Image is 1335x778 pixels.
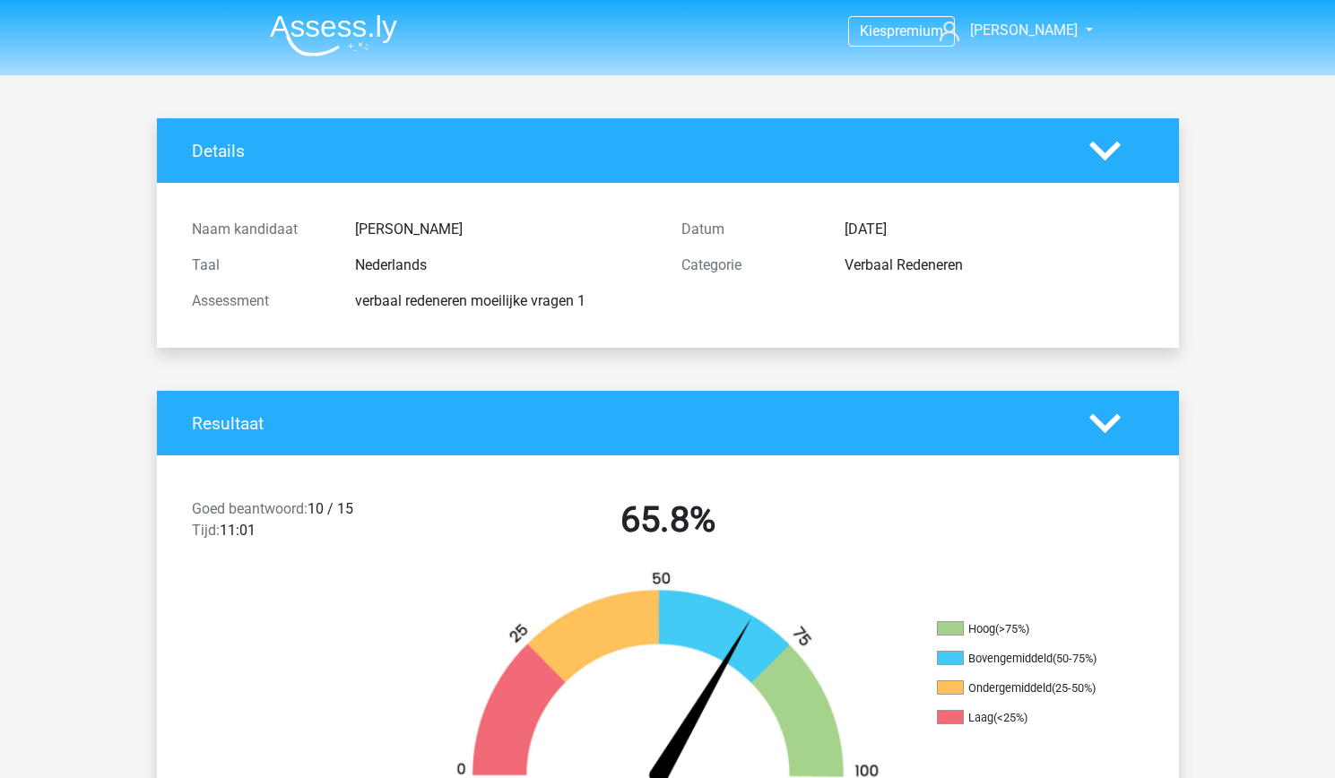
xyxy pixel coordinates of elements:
div: (>75%) [995,622,1029,635]
span: Kies [860,22,887,39]
div: (25-50%) [1052,681,1096,695]
li: Ondergemiddeld [937,680,1116,696]
li: Bovengemiddeld [937,651,1116,667]
div: Categorie [668,255,831,276]
div: verbaal redeneren moeilijke vragen 1 [342,290,668,312]
div: (50-75%) [1053,652,1097,665]
h4: Resultaat [192,413,1062,434]
h4: Details [192,141,1062,161]
h2: 65.8% [437,498,899,541]
div: Assessment [178,290,342,312]
a: [PERSON_NAME] [932,20,1079,41]
li: Hoog [937,621,1116,637]
span: premium [887,22,943,39]
li: Laag [937,710,1116,726]
div: Taal [178,255,342,276]
a: Kiespremium [849,19,954,43]
div: [PERSON_NAME] [342,219,668,240]
div: [DATE] [831,219,1157,240]
img: Assessly [270,14,397,56]
span: Goed beantwoord: [192,500,308,517]
div: Datum [668,219,831,240]
div: Nederlands [342,255,668,276]
div: Verbaal Redeneren [831,255,1157,276]
div: 10 / 15 11:01 [178,498,423,549]
div: Naam kandidaat [178,219,342,240]
div: (<25%) [993,711,1027,724]
span: [PERSON_NAME] [970,22,1078,39]
span: Tijd: [192,522,220,539]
